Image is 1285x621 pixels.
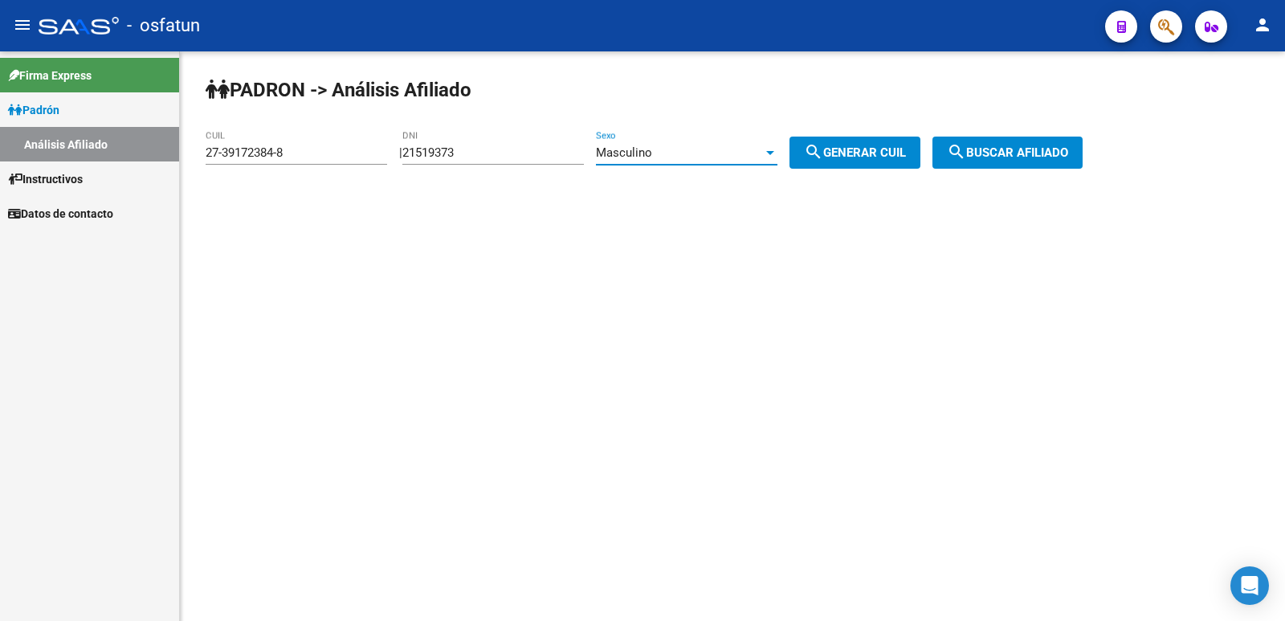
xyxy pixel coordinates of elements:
div: | [399,145,932,160]
span: Generar CUIL [804,145,906,160]
mat-icon: menu [13,15,32,35]
span: - osfatun [127,8,200,43]
span: Datos de contacto [8,205,113,223]
span: Buscar afiliado [947,145,1068,160]
mat-icon: search [804,142,823,161]
mat-icon: search [947,142,966,161]
strong: PADRON -> Análisis Afiliado [206,79,471,101]
button: Buscar afiliado [932,137,1083,169]
span: Instructivos [8,170,83,188]
span: Firma Express [8,67,92,84]
div: Open Intercom Messenger [1230,566,1269,605]
span: Masculino [596,145,652,160]
span: Padrón [8,101,59,119]
button: Generar CUIL [789,137,920,169]
mat-icon: person [1253,15,1272,35]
